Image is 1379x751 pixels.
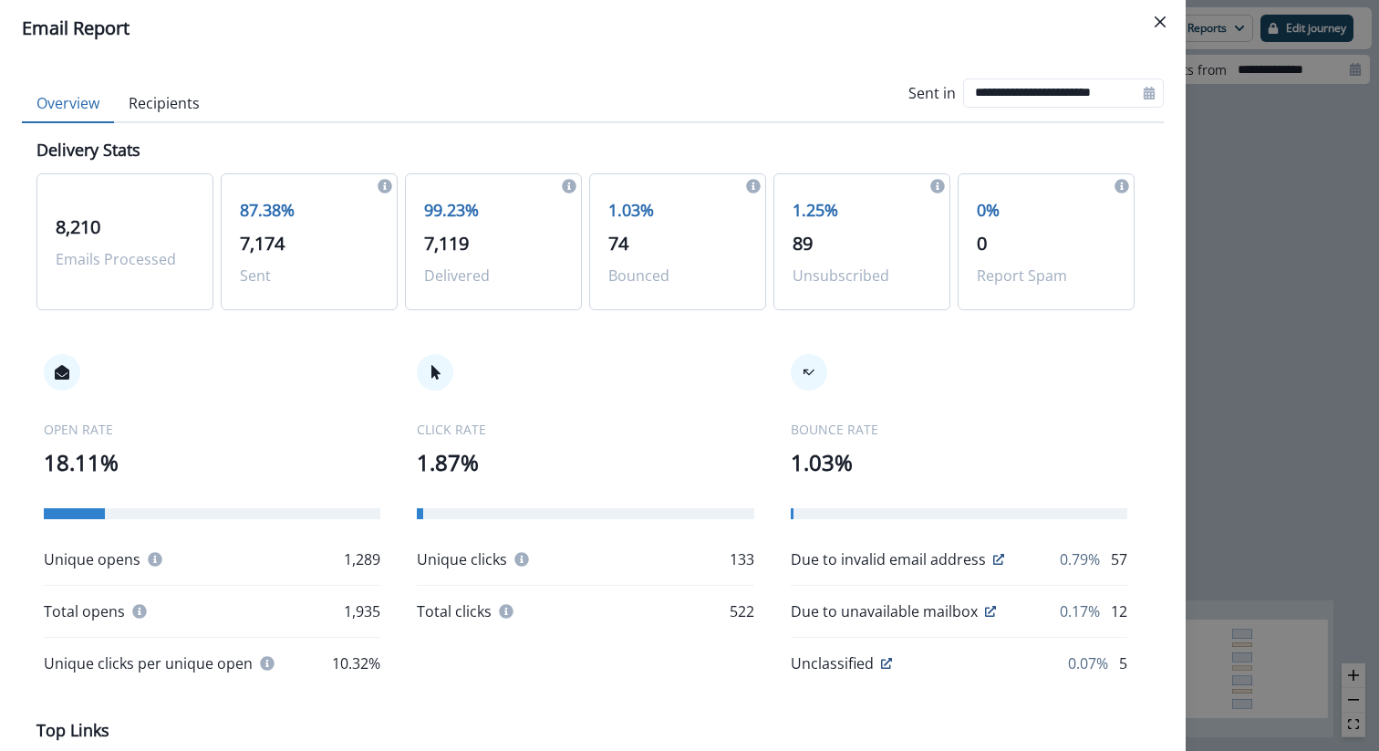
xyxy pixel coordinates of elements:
p: 522 [730,600,754,622]
p: 1.03% [608,198,747,223]
p: 1.25% [793,198,931,223]
p: Unclassified [791,652,874,674]
p: 10.32% [332,652,380,674]
p: Bounced [608,265,747,287]
p: 0% [977,198,1115,223]
p: Unsubscribed [793,265,931,287]
p: 0.17% [1060,600,1100,622]
span: 89 [793,231,813,256]
p: 1,935 [344,600,380,622]
p: Delivered [424,265,563,287]
p: Total clicks [417,600,492,622]
p: 87.38% [240,198,378,223]
span: 74 [608,231,628,256]
span: 7,119 [424,231,469,256]
p: 99.23% [424,198,563,223]
span: 0 [977,231,987,256]
p: Unique clicks per unique open [44,652,253,674]
button: Overview [22,85,114,123]
p: Unique opens [44,548,140,570]
p: Unique clicks [417,548,507,570]
p: Sent in [908,82,956,104]
p: 1.87% [417,446,753,479]
p: 0.79% [1060,548,1100,570]
p: 12 [1111,600,1127,622]
p: 1.03% [791,446,1127,479]
p: 5 [1119,652,1127,674]
span: 7,174 [240,231,285,256]
p: Due to invalid email address [791,548,986,570]
p: Report Spam [977,265,1115,287]
p: 18.11% [44,446,380,479]
p: Top Links [36,718,109,743]
button: Close [1146,7,1175,37]
div: Email Report [22,15,1164,42]
p: Due to unavailable mailbox [791,600,978,622]
p: OPEN RATE [44,420,380,439]
p: 1,289 [344,548,380,570]
p: Delivery Stats [36,138,140,162]
p: Emails Processed [56,248,194,270]
p: Sent [240,265,378,287]
p: 133 [730,548,754,570]
span: 8,210 [56,214,100,239]
p: 0.07% [1068,652,1108,674]
p: CLICK RATE [417,420,753,439]
p: Total opens [44,600,125,622]
button: Recipients [114,85,214,123]
p: 57 [1111,548,1127,570]
p: BOUNCE RATE [791,420,1127,439]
